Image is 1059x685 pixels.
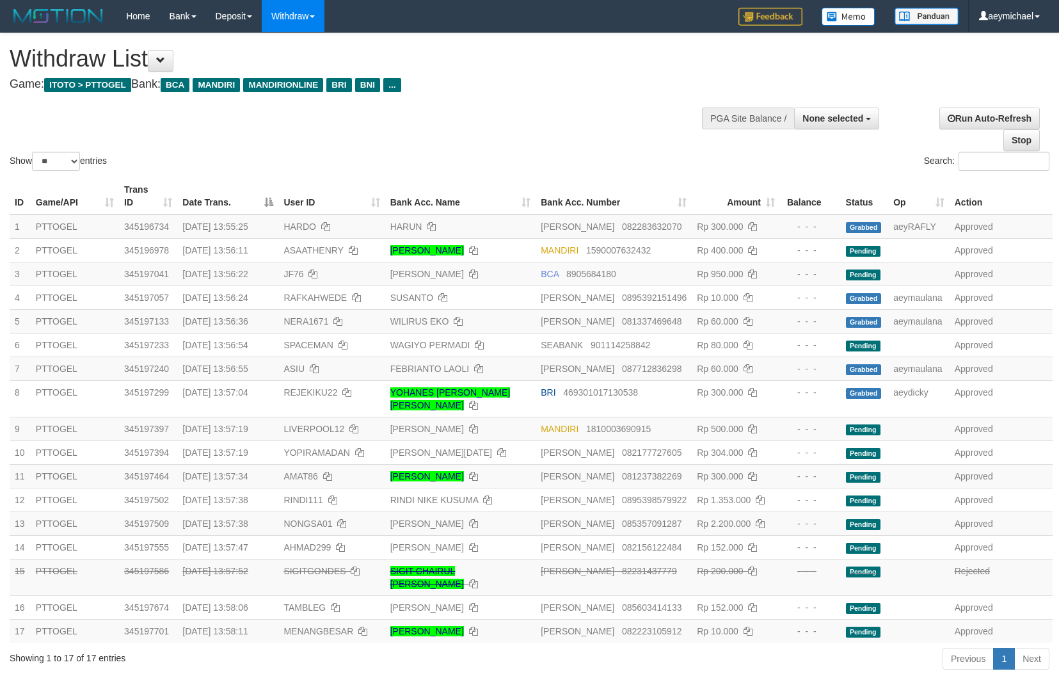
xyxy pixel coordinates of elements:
[31,559,119,595] td: PTTOGEL
[541,471,614,481] span: [PERSON_NAME]
[846,496,880,506] span: Pending
[785,446,836,459] div: - - -
[124,566,169,576] span: 345197586
[283,566,346,576] span: SIGITGONDES
[390,293,433,303] a: SUSANTO
[785,315,836,328] div: - - -
[586,424,651,434] span: Copy 1810003690915 to clipboard
[161,78,189,92] span: BCA
[622,602,681,613] span: Copy 085603414133 to clipboard
[124,495,169,505] span: 345197502
[283,447,349,458] span: YOPIRAMADAN
[182,495,248,505] span: [DATE] 13:57:38
[124,245,169,255] span: 345196978
[541,340,583,350] span: SEABANK
[10,333,31,357] td: 6
[124,542,169,552] span: 345197555
[182,424,248,434] span: [DATE] 13:57:19
[541,626,614,636] span: [PERSON_NAME]
[10,512,31,535] td: 13
[822,8,875,26] img: Button%20Memo.svg
[888,178,950,214] th: Op: activate to sort column ascending
[283,542,331,552] span: AHMAD299
[950,309,1053,333] td: Approved
[846,317,882,328] span: Grabbed
[31,178,119,214] th: Game/API: activate to sort column ascending
[182,566,248,576] span: [DATE] 13:57:52
[841,178,889,214] th: Status
[950,535,1053,559] td: Approved
[943,648,994,670] a: Previous
[390,316,449,326] a: WILIRUS EKO
[182,519,248,529] span: [DATE] 13:57:38
[124,424,169,434] span: 345197397
[785,541,836,554] div: - - -
[10,152,107,171] label: Show entries
[283,245,343,255] span: ASAATHENRY
[10,78,693,91] h4: Game: Bank:
[124,602,169,613] span: 345197674
[44,78,131,92] span: ITOTO > PTTOGEL
[182,447,248,458] span: [DATE] 13:57:19
[182,542,248,552] span: [DATE] 13:57:47
[278,178,385,214] th: User ID: activate to sort column ascending
[846,543,880,554] span: Pending
[283,626,353,636] span: MENANGBESAR
[622,542,681,552] span: Copy 082156122484 to clipboard
[950,488,1053,512] td: Approved
[326,78,351,92] span: BRI
[541,269,559,279] span: BCA
[390,364,469,374] a: FEBRIANTO LAOLI
[950,238,1053,262] td: Approved
[802,113,863,124] span: None selected
[780,178,841,214] th: Balance
[10,440,31,464] td: 10
[182,626,248,636] span: [DATE] 13:58:11
[993,648,1015,670] a: 1
[950,380,1053,417] td: Approved
[283,222,316,232] span: HARDO
[846,472,880,483] span: Pending
[846,388,882,399] span: Grabbed
[541,222,614,232] span: [PERSON_NAME]
[390,495,479,505] a: RINDI NIKE KUSUMA
[390,222,422,232] a: HARUN
[31,535,119,559] td: PTTOGEL
[283,602,326,613] span: TAMBLEG
[385,178,536,214] th: Bank Acc. Name: activate to sort column ascending
[697,387,743,398] span: Rp 300.000
[541,245,578,255] span: MANDIRI
[283,293,347,303] span: RAFKAHWEDE
[31,333,119,357] td: PTTOGEL
[31,595,119,619] td: PTTOGEL
[10,178,31,214] th: ID
[785,565,836,577] div: - - -
[10,417,31,440] td: 9
[390,269,464,279] a: [PERSON_NAME]
[10,238,31,262] td: 2
[243,78,323,92] span: MANDIRIONLINE
[10,262,31,286] td: 3
[541,602,614,613] span: [PERSON_NAME]
[283,424,344,434] span: LIVERPOOL12
[31,440,119,464] td: PTTOGEL
[785,291,836,304] div: - - -
[390,245,464,255] a: [PERSON_NAME]
[697,245,743,255] span: Rp 400.000
[182,245,248,255] span: [DATE] 13:56:11
[846,567,880,577] span: Pending
[182,340,248,350] span: [DATE] 13:56:54
[950,440,1053,464] td: Approved
[622,316,681,326] span: Copy 081337469648 to clipboard
[10,647,432,665] div: Showing 1 to 17 of 17 entries
[692,178,780,214] th: Amount: activate to sort column ascending
[697,293,738,303] span: Rp 10.000
[586,245,651,255] span: Copy 1590007632432 to clipboard
[10,46,693,72] h1: Withdraw List
[390,471,464,481] a: [PERSON_NAME]
[697,316,738,326] span: Rp 60.000
[622,447,681,458] span: Copy 082177727605 to clipboard
[541,447,614,458] span: [PERSON_NAME]
[283,316,328,326] span: NERA1671
[124,387,169,398] span: 345197299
